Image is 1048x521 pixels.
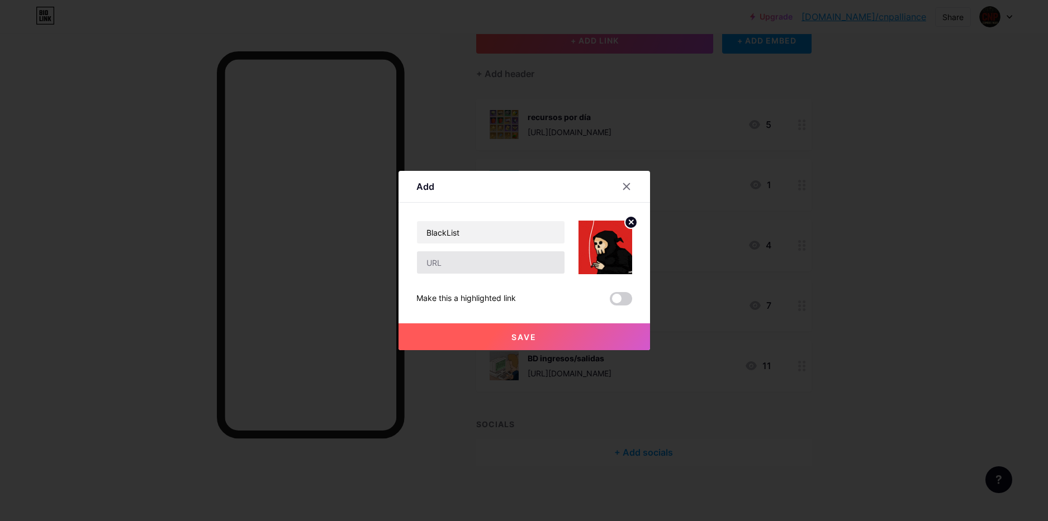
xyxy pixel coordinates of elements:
[416,292,516,305] div: Make this a highlighted link
[416,180,434,193] div: Add
[417,251,565,274] input: URL
[399,323,650,350] button: Save
[417,221,565,243] input: Title
[578,221,632,274] img: link_thumbnail
[511,332,537,342] span: Save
